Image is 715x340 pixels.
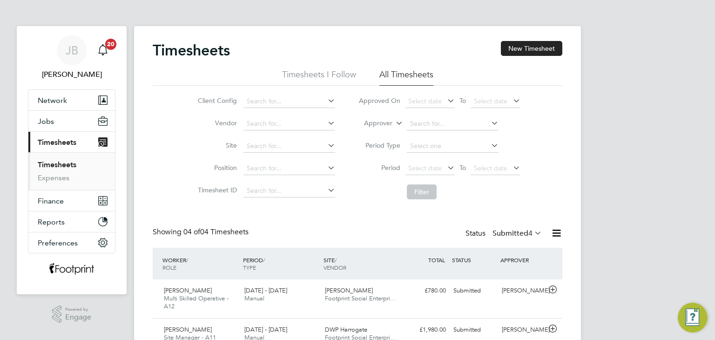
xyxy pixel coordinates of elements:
[28,111,115,131] button: Jobs
[49,263,94,278] img: wearefootprint-logo-retina.png
[186,256,188,264] span: /
[379,69,433,86] li: All Timesheets
[244,286,287,294] span: [DATE] - [DATE]
[38,96,67,105] span: Network
[38,238,78,247] span: Preferences
[358,96,400,105] label: Approved On
[94,35,112,65] a: 20
[38,138,76,147] span: Timesheets
[457,95,469,107] span: To
[474,97,507,105] span: Select date
[38,218,65,226] span: Reports
[407,117,499,130] input: Search for...
[243,162,335,175] input: Search for...
[407,184,437,199] button: Filter
[244,294,264,302] span: Manual
[28,190,115,211] button: Finance
[408,97,442,105] span: Select date
[528,229,533,238] span: 4
[243,95,335,108] input: Search for...
[241,252,321,276] div: PERIOD
[358,141,400,150] label: Period Type
[28,90,115,110] button: Network
[351,119,392,128] label: Approver
[65,306,91,313] span: Powered by
[243,264,256,271] span: TYPE
[28,69,115,80] span: Jack Berry
[164,294,229,310] span: Multi Skilled Operative - A12
[28,152,115,190] div: Timesheets
[401,283,450,299] div: £780.00
[164,326,212,333] span: [PERSON_NAME]
[153,227,250,237] div: Showing
[17,26,127,294] nav: Main navigation
[325,294,396,302] span: Footprint Social Enterpri…
[243,184,335,197] input: Search for...
[28,35,115,80] a: JB[PERSON_NAME]
[195,96,237,105] label: Client Config
[38,160,76,169] a: Timesheets
[401,322,450,338] div: £1,980.00
[162,264,176,271] span: ROLE
[324,264,346,271] span: VENDOR
[501,41,562,56] button: New Timesheet
[282,69,356,86] li: Timesheets I Follow
[52,306,92,323] a: Powered byEngage
[474,164,507,172] span: Select date
[457,162,469,174] span: To
[195,186,237,194] label: Timesheet ID
[105,39,116,50] span: 20
[263,256,265,264] span: /
[465,227,544,240] div: Status
[335,256,337,264] span: /
[195,119,237,127] label: Vendor
[195,163,237,172] label: Position
[358,163,400,172] label: Period
[153,41,230,60] h2: Timesheets
[498,322,546,338] div: [PERSON_NAME]
[492,229,542,238] label: Submitted
[28,263,115,278] a: Go to home page
[325,286,373,294] span: [PERSON_NAME]
[678,303,708,333] button: Engage Resource Center
[183,227,200,237] span: 04 of
[66,44,78,56] span: JB
[164,286,212,294] span: [PERSON_NAME]
[244,326,287,333] span: [DATE] - [DATE]
[243,140,335,153] input: Search for...
[428,256,445,264] span: TOTAL
[450,322,498,338] div: Submitted
[450,283,498,299] div: Submitted
[407,140,499,153] input: Select one
[65,313,91,321] span: Engage
[408,164,442,172] span: Select date
[183,227,249,237] span: 04 Timesheets
[28,132,115,152] button: Timesheets
[28,232,115,253] button: Preferences
[160,252,241,276] div: WORKER
[28,211,115,232] button: Reports
[38,117,54,126] span: Jobs
[195,141,237,150] label: Site
[498,252,546,268] div: APPROVER
[450,252,498,268] div: STATUS
[38,173,69,182] a: Expenses
[38,197,64,205] span: Finance
[243,117,335,130] input: Search for...
[325,326,367,333] span: DWP Harrogate
[321,252,402,276] div: SITE
[498,283,546,299] div: [PERSON_NAME]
